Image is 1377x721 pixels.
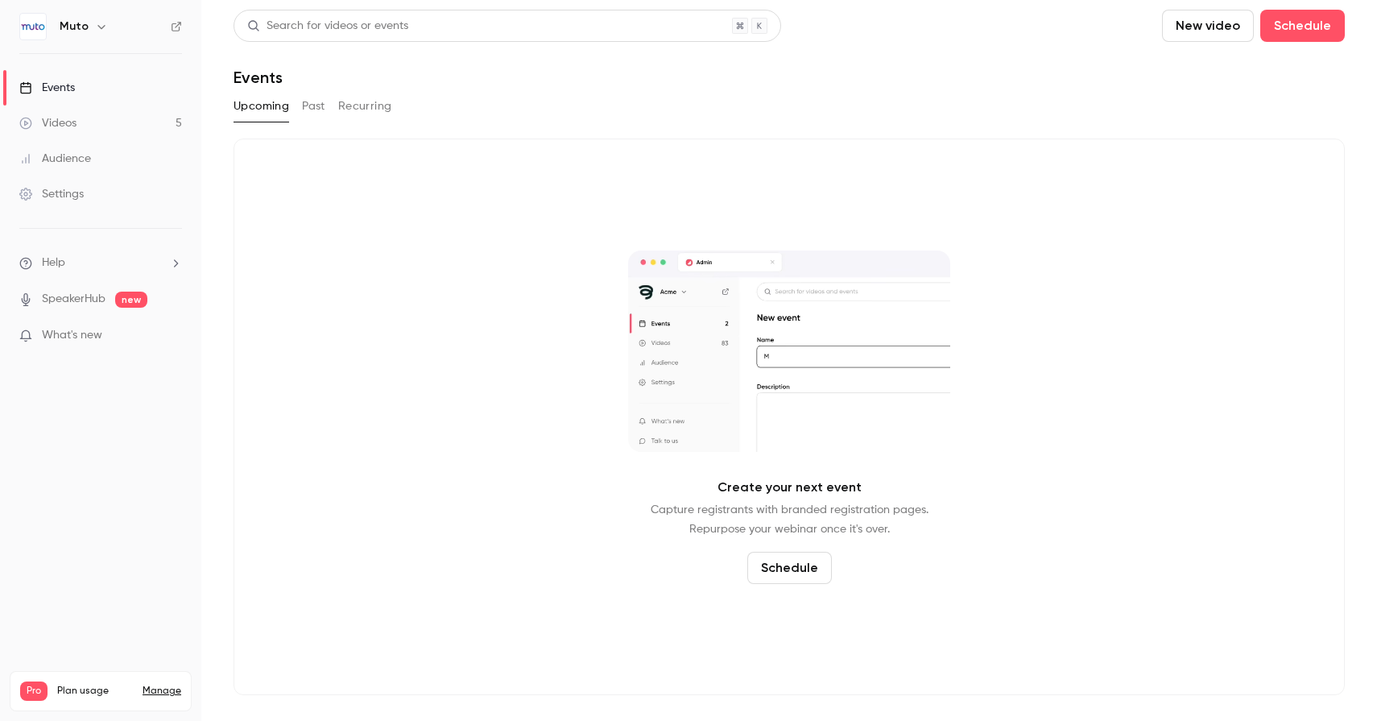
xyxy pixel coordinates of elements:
[19,255,182,271] li: help-dropdown-opener
[42,291,105,308] a: SpeakerHub
[163,329,182,343] iframe: Noticeable Trigger
[234,68,283,87] h1: Events
[19,151,91,167] div: Audience
[1162,10,1254,42] button: New video
[338,93,392,119] button: Recurring
[60,19,89,35] h6: Muto
[20,14,46,39] img: Muto
[717,478,862,497] p: Create your next event
[19,115,76,131] div: Videos
[115,292,147,308] span: new
[747,552,832,584] button: Schedule
[247,18,408,35] div: Search for videos or events
[234,93,289,119] button: Upcoming
[143,685,181,698] a: Manage
[1260,10,1345,42] button: Schedule
[42,327,102,344] span: What's new
[19,186,84,202] div: Settings
[42,255,65,271] span: Help
[302,93,325,119] button: Past
[57,685,133,698] span: Plan usage
[20,682,48,701] span: Pro
[651,500,928,539] p: Capture registrants with branded registration pages. Repurpose your webinar once it's over.
[19,80,75,96] div: Events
